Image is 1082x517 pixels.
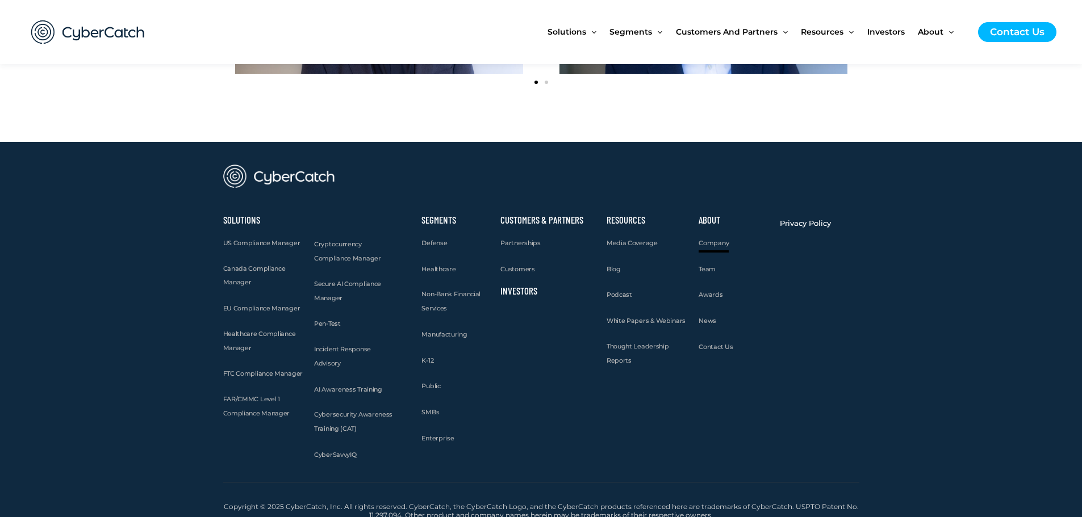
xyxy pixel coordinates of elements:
span: Company [699,239,729,247]
a: SMBs [421,405,439,419]
a: White Papers & Webinars [607,314,686,328]
a: Public [421,379,440,393]
a: Incident Response Advisory [314,342,397,371]
span: Menu Toggle [943,8,954,56]
span: Healthcare [421,265,456,273]
a: Partnerships [500,236,540,250]
span: CyberSavvyIQ [314,451,356,459]
span: Public [421,382,440,390]
span: Menu Toggle [652,8,662,56]
span: Privacy Policy [780,218,831,228]
nav: Site Navigation: New Main Menu [548,8,967,56]
span: K-12 [421,356,433,364]
span: Podcast [607,291,632,299]
a: Non-Bank Financial Services [421,287,489,316]
span: SMBs [421,408,439,416]
span: Enterprise [421,434,454,442]
a: Customers [500,262,534,276]
span: Team [699,265,716,273]
a: Canada Compliance Manager [223,262,303,290]
span: White Papers & Webinars [607,317,686,325]
span: Menu Toggle [586,8,596,56]
span: US Compliance Manager [223,239,300,247]
h2: Solutions [223,216,303,224]
a: Team [699,262,716,276]
span: Non-Bank Financial Services [421,290,481,312]
span: Defense [421,239,447,247]
a: Podcast [607,288,632,302]
span: FAR/CMMC Level 1 Compliance Manager [223,395,290,417]
span: Solutions [548,8,586,56]
a: Enterprise [421,431,454,445]
span: About [918,8,943,56]
span: Healthcare Compliance Manager [223,330,296,352]
a: CyberSavvyIQ [314,448,356,462]
span: Partnerships [500,239,540,247]
span: Customers [500,265,534,273]
h2: Customers & Partners [500,216,595,224]
span: Go to slide 2 [545,81,548,84]
a: Company [699,236,729,250]
a: Cryptocurrency Compliance Manager [314,237,397,266]
span: FTC Compliance Manager [223,369,303,377]
span: Go to slide 1 [534,81,538,84]
span: Menu Toggle [843,8,854,56]
a: Privacy Policy [780,216,831,230]
span: Secure AI Compliance Manager [314,280,381,302]
a: Secure AI Compliance Manager [314,277,397,305]
a: Awards [699,288,722,302]
a: Healthcare Compliance Manager [223,327,303,355]
span: Blog [607,265,621,273]
a: News [699,314,716,328]
a: Media Coverage [607,236,658,250]
img: CyberCatch [20,9,156,56]
a: Investors [500,285,537,296]
span: Media Coverage [607,239,658,247]
span: Cryptocurrency Compliance Manager [314,240,381,262]
a: Thought Leadership Reports [607,339,688,368]
span: Incident Response Advisory [314,345,371,367]
span: Awards [699,291,722,299]
h2: About [699,216,768,224]
span: Resources [801,8,843,56]
span: Canada Compliance Manager [223,264,286,287]
a: AI Awareness Training [314,383,382,397]
span: EU Compliance Manager [223,304,300,312]
a: FAR/CMMC Level 1 Compliance Manager [223,392,303,421]
a: Investors [867,8,918,56]
span: Manufacturing [421,330,467,338]
span: AI Awareness Training [314,385,382,393]
a: K-12 [421,354,433,368]
span: Thought Leadership Reports [607,342,669,364]
span: Customers and Partners [676,8,778,56]
a: Contact Us [699,340,733,354]
a: Defense [421,236,447,250]
a: US Compliance Manager [223,236,300,250]
a: Manufacturing [421,327,467,342]
span: Cybersecurity Awareness Training (CAT) [314,410,392,432]
a: Blog [607,262,621,276]
span: Segments [609,8,652,56]
a: Cybersecurity Awareness Training (CAT) [314,407,397,436]
span: News [699,317,716,325]
a: Healthcare [421,262,456,276]
h2: Segments [421,216,489,224]
a: Contact Us [978,22,1056,42]
a: EU Compliance Manager [223,301,300,316]
span: Pen-Test [314,320,341,327]
span: Menu Toggle [778,8,788,56]
a: Pen-Test [314,317,341,331]
h2: Resources [607,216,688,224]
a: FTC Compliance Manager [223,367,303,381]
span: Investors [867,8,905,56]
span: Contact Us [699,343,733,351]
